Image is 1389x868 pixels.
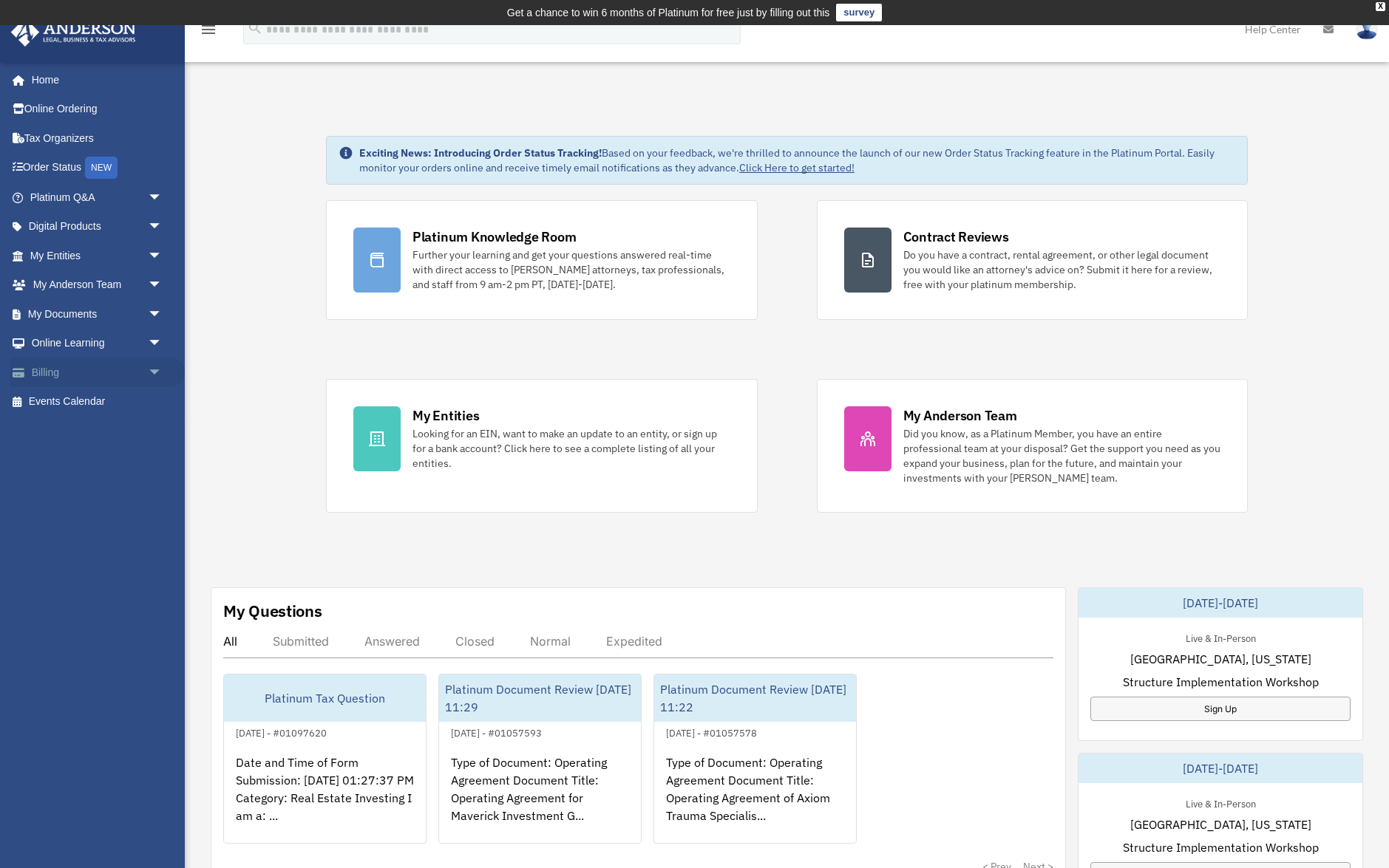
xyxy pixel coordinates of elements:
div: Live & In-Person [1174,629,1268,645]
div: Did you know, as a Platinum Member, you have an entire professional team at your disposal? Get th... [903,426,1221,485]
div: Type of Document: Operating Agreement Document Title: Operating Agreement of Axiom Trauma Special... [654,742,856,857]
a: Contract Reviews Do you have a contract, rental agreement, or other legal document you would like... [817,200,1249,320]
div: My Anderson Team [903,406,1017,425]
div: All [223,634,237,649]
a: Online Learningarrow_drop_down [10,329,185,358]
a: menu [200,26,217,38]
div: NEW [85,157,118,179]
div: Submitted [273,634,329,649]
div: Live & In-Person [1174,795,1268,810]
span: arrow_drop_down [148,358,177,388]
div: [DATE]-[DATE] [1079,753,1362,783]
div: Do you have a contract, rental agreement, or other legal document you would like an attorney's ad... [903,247,1221,292]
span: arrow_drop_down [148,182,177,213]
a: My Entitiesarrow_drop_down [10,241,185,270]
div: [DATE]-[DATE] [1079,588,1362,618]
span: arrow_drop_down [148,241,177,271]
a: Platinum Q&Aarrow_drop_down [10,182,185,212]
span: [GEOGRAPHIC_DATA], [US_STATE] [1130,816,1311,833]
span: [GEOGRAPHIC_DATA], [US_STATE] [1130,650,1311,668]
div: Closed [455,634,495,649]
div: Further your learning and get your questions answered real-time with direct access to [PERSON_NAM... [412,247,730,292]
a: Home [10,65,177,95]
a: Digital Productsarrow_drop_down [10,212,185,242]
a: Platinum Document Review [DATE] 11:22[DATE] - #01057578Type of Document: Operating Agreement Docu... [653,674,857,844]
div: Platinum Tax Question [224,674,426,722]
div: [DATE] - #01057578 [654,724,769,739]
div: Platinum Document Review [DATE] 11:22 [654,674,856,722]
img: Anderson Advisors Platinum Portal [7,18,140,47]
div: My Questions [223,600,322,622]
a: Platinum Document Review [DATE] 11:29[DATE] - #01057593Type of Document: Operating Agreement Docu... [438,674,642,844]
a: Tax Organizers [10,123,185,153]
span: arrow_drop_down [148,270,177,301]
a: Online Ordering [10,95,185,124]
div: Based on your feedback, we're thrilled to announce the launch of our new Order Status Tracking fe... [359,146,1235,175]
div: [DATE] - #01057593 [439,724,554,739]
a: survey [836,4,882,21]
a: Billingarrow_drop_down [10,358,185,387]
a: Sign Up [1090,697,1351,721]
div: Looking for an EIN, want to make an update to an entity, or sign up for a bank account? Click her... [412,426,730,471]
div: Date and Time of Form Submission: [DATE] 01:27:37 PM Category: Real Estate Investing I am a: ... [224,742,426,857]
div: [DATE] - #01097620 [224,724,339,739]
div: Answered [364,634,420,649]
div: Expedited [606,634,662,649]
div: Get a chance to win 6 months of Platinum for free just by filling out this [507,4,830,21]
span: arrow_drop_down [148,329,177,359]
i: menu [200,21,217,38]
strong: Exciting News: Introducing Order Status Tracking! [359,146,602,160]
a: My Anderson Teamarrow_drop_down [10,270,185,300]
span: Structure Implementation Workshop [1123,838,1319,856]
i: search [247,20,263,36]
a: My Anderson Team Did you know, as a Platinum Member, you have an entire professional team at your... [817,379,1249,513]
div: My Entities [412,406,479,425]
span: Structure Implementation Workshop [1123,673,1319,691]
a: Events Calendar [10,387,185,417]
span: arrow_drop_down [148,212,177,242]
div: close [1376,2,1385,11]
div: Platinum Knowledge Room [412,228,577,246]
a: Platinum Tax Question[DATE] - #01097620Date and Time of Form Submission: [DATE] 01:27:37 PM Categ... [223,674,427,844]
a: Order StatusNEW [10,153,185,183]
a: My Documentsarrow_drop_down [10,299,185,329]
div: Type of Document: Operating Agreement Document Title: Operating Agreement for Maverick Investment... [439,742,641,857]
a: Click Here to get started! [739,161,855,174]
span: arrow_drop_down [148,299,177,329]
a: Platinum Knowledge Room Further your learning and get your questions answered real-time with dire... [326,200,758,320]
div: Normal [530,634,571,649]
div: Contract Reviews [903,228,1009,246]
img: User Pic [1356,18,1378,40]
div: Platinum Document Review [DATE] 11:29 [439,674,641,722]
a: My Entities Looking for an EIN, want to make an update to an entity, or sign up for a bank accoun... [326,379,758,513]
